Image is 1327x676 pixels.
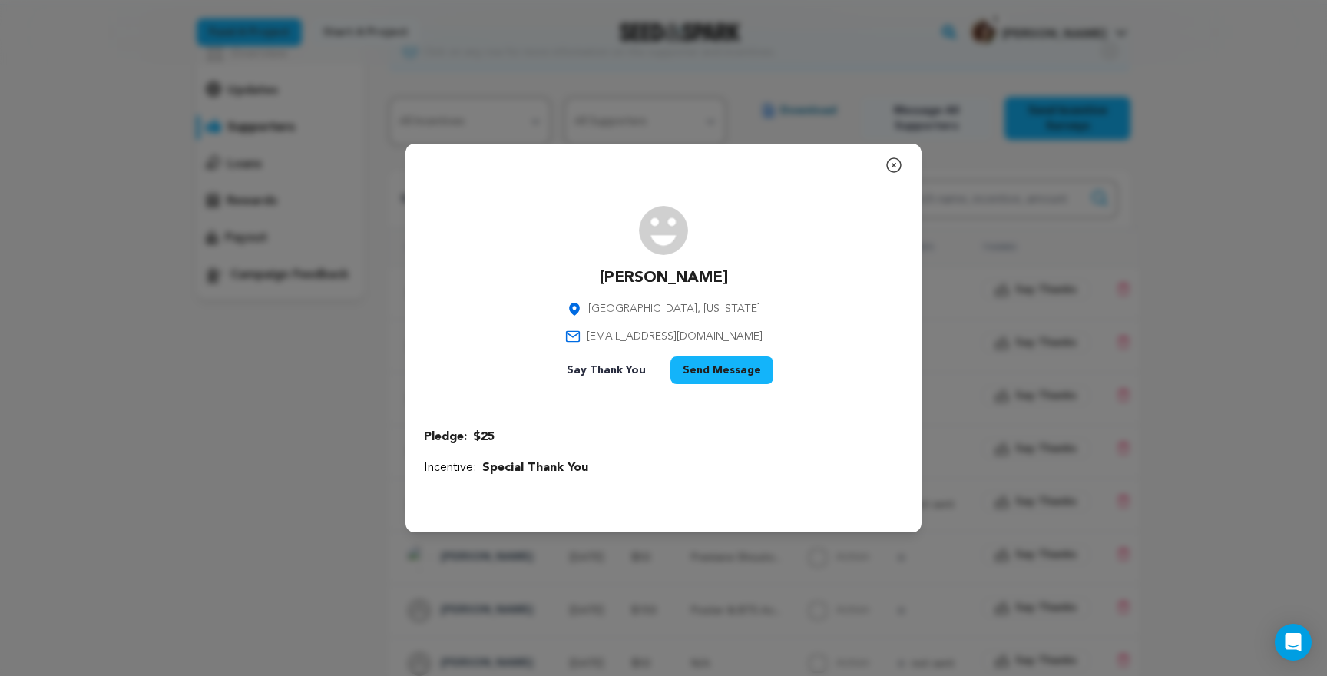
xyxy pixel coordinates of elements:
[1275,624,1312,661] div: Open Intercom Messenger
[473,428,495,446] span: $25
[424,428,467,446] span: Pledge:
[554,356,658,384] button: Say Thank You
[639,206,688,255] img: user.png
[670,356,773,384] button: Send Message
[424,459,476,477] span: Incentive:
[482,459,588,477] span: Special Thank You
[587,329,763,344] span: [EMAIL_ADDRESS][DOMAIN_NAME]
[588,301,760,316] span: [GEOGRAPHIC_DATA], [US_STATE]
[600,267,728,289] p: [PERSON_NAME]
